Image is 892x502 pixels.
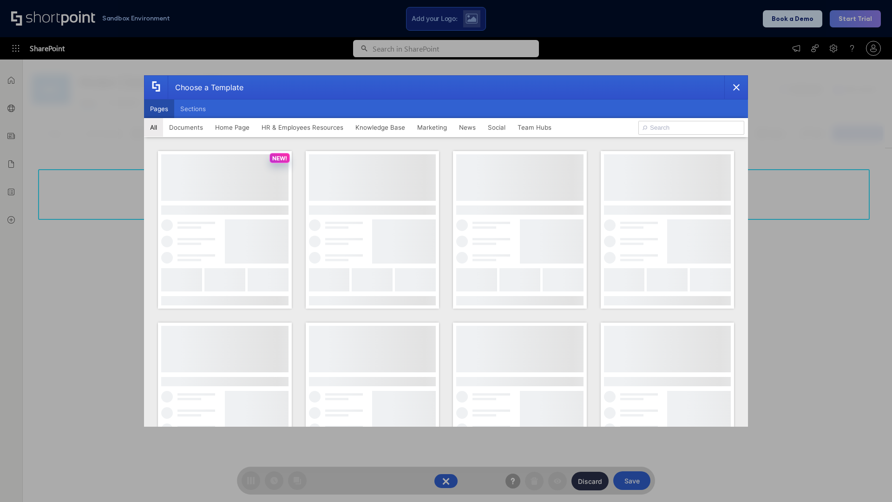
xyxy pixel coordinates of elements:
button: Sections [174,99,212,118]
input: Search [638,121,744,135]
iframe: Chat Widget [846,457,892,502]
p: NEW! [272,155,287,162]
div: template selector [144,75,748,427]
button: Documents [163,118,209,137]
button: Home Page [209,118,256,137]
button: Pages [144,99,174,118]
button: HR & Employees Resources [256,118,349,137]
button: Knowledge Base [349,118,411,137]
button: Social [482,118,512,137]
button: Team Hubs [512,118,557,137]
button: Marketing [411,118,453,137]
button: News [453,118,482,137]
div: Choose a Template [168,76,243,99]
button: All [144,118,163,137]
